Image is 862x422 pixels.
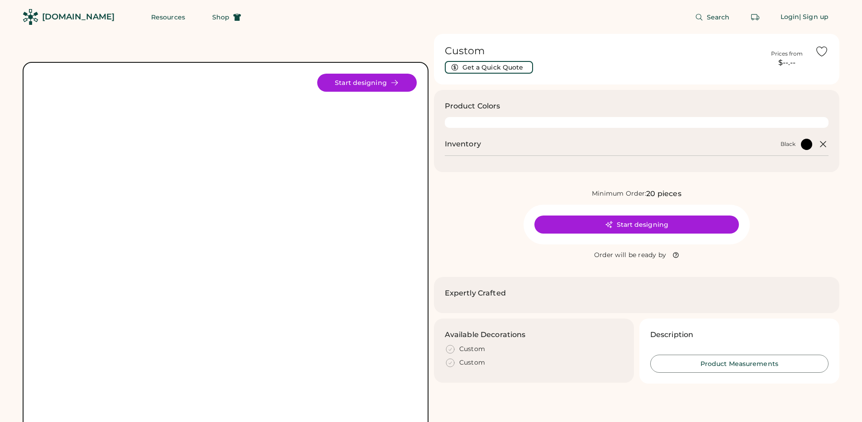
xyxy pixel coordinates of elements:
[781,141,795,148] div: Black
[746,8,764,26] button: Retrieve an order
[445,45,759,57] h1: Custom
[445,288,506,299] h2: Expertly Crafted
[445,329,526,340] h3: Available Decorations
[534,216,739,234] button: Start designing
[592,189,647,198] div: Minimum Order:
[212,14,229,20] span: Shop
[781,13,800,22] div: Login
[650,329,694,340] h3: Description
[23,9,38,25] img: Rendered Logo - Screens
[684,8,741,26] button: Search
[650,355,829,373] button: Product Measurements
[445,101,500,112] h3: Product Colors
[594,251,667,260] div: Order will be ready by
[459,358,486,367] div: Custom
[771,50,803,57] div: Prices from
[140,8,196,26] button: Resources
[317,74,417,92] button: Start designing
[707,14,730,20] span: Search
[646,188,681,199] div: 20 pieces
[459,345,486,354] div: Custom
[445,139,481,150] h2: Inventory
[445,61,533,74] button: Get a Quick Quote
[201,8,252,26] button: Shop
[799,13,829,22] div: | Sign up
[42,11,114,23] div: [DOMAIN_NAME]
[764,57,810,68] div: $--.--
